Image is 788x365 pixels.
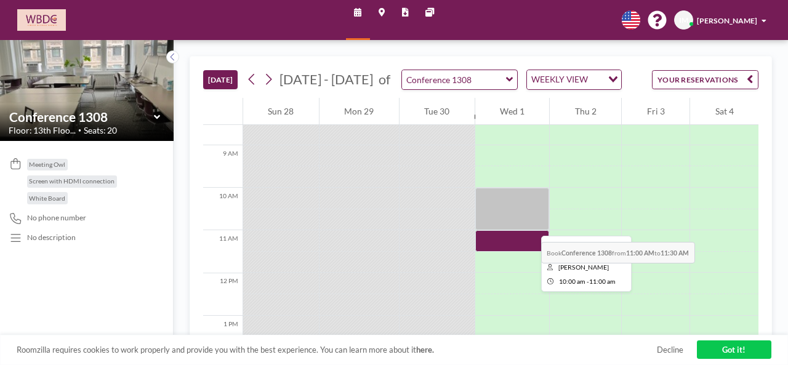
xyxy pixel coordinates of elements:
div: Wed 1 [475,98,550,124]
div: Sun 28 [243,98,319,124]
span: [DATE] - [DATE] [279,71,373,87]
span: 11:00 AM [589,278,616,286]
span: - [587,278,589,286]
div: Sat 4 [690,98,758,124]
button: YOUR RESERVATIONS [652,70,758,89]
div: 1 PM [203,316,243,358]
button: [DATE] [203,70,238,89]
img: organization-logo [17,9,66,31]
b: 11:00 AM [626,249,654,257]
div: Thu 2 [550,98,621,124]
div: 10 AM [203,188,243,230]
div: Search for option [527,70,621,89]
div: Tue 30 [400,98,475,124]
span: [PERSON_NAME] [697,16,757,25]
div: No description [27,233,76,242]
input: Conference 1308 [9,110,154,124]
a: Decline [657,345,683,355]
input: Conference 1308 [402,70,506,89]
div: 12 PM [203,273,243,316]
a: here. [416,345,434,355]
span: No phone number [27,213,86,222]
span: White Board [29,195,65,202]
span: IM [679,15,688,25]
span: 10:00 AM [559,278,585,286]
span: WEEKLY VIEW [529,73,590,87]
a: Got it! [697,340,771,359]
div: Mon 29 [320,98,399,124]
span: Seats: 20 [84,125,117,135]
span: Book from to [541,242,695,263]
div: Fri 3 [622,98,689,124]
b: Conference 1308 [561,249,612,257]
input: Search for option [592,73,601,87]
span: Screen with HDMI connection [29,177,115,185]
span: Roomzilla requires cookies to work properly and provide you with the best experience. You can lea... [17,345,657,355]
span: Kayla Scanlan [558,263,609,271]
span: Floor: 13th Floo... [9,125,76,135]
div: 11 AM [203,230,243,273]
span: • [78,127,81,134]
b: 11:30 AM [661,249,689,257]
div: 9 AM [203,145,243,188]
span: Meeting Owl [29,161,65,168]
span: of [379,71,390,88]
